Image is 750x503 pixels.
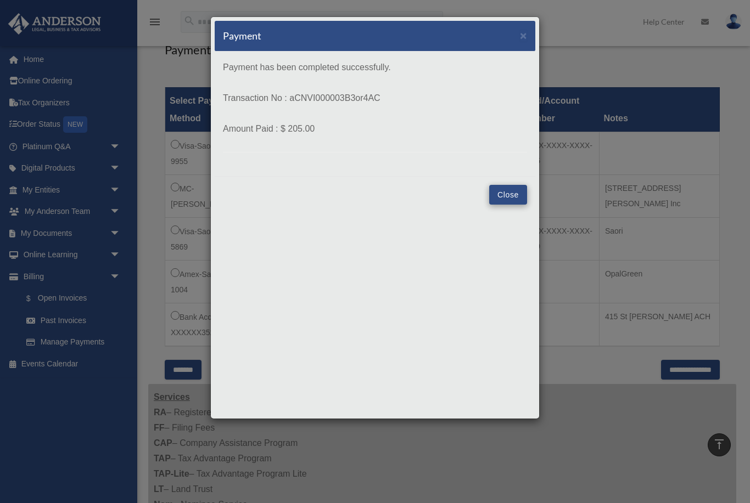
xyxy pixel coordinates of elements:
p: Payment has been completed successfully. [223,60,527,75]
p: Amount Paid : $ 205.00 [223,121,527,137]
button: Close [520,30,527,41]
p: Transaction No : aCNVI000003B3or4AC [223,91,527,106]
span: × [520,29,527,42]
button: Close [489,185,527,205]
h5: Payment [223,29,261,43]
